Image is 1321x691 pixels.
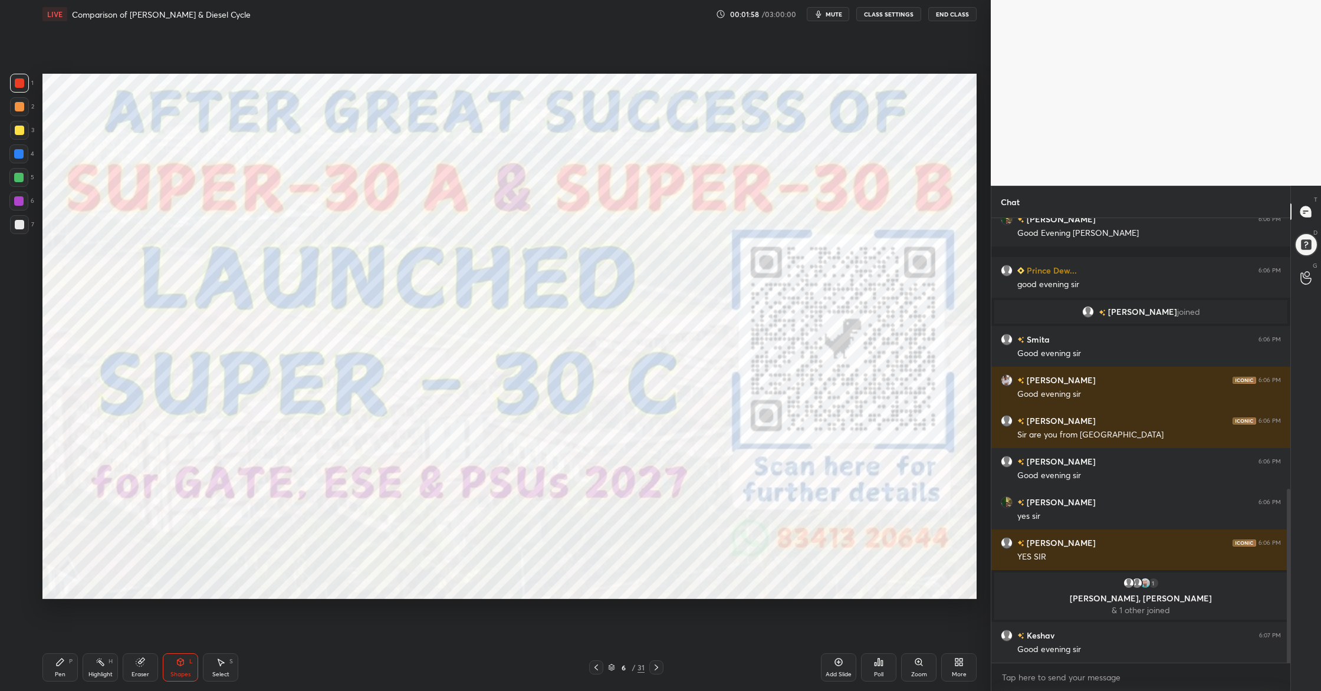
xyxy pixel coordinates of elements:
[1258,458,1281,465] div: 6:06 PM
[9,192,34,210] div: 6
[1017,216,1024,223] img: no-rating-badge.077c3623.svg
[1001,594,1280,603] p: [PERSON_NAME], [PERSON_NAME]
[72,9,251,20] h4: Comparison of [PERSON_NAME] & Diesel Cycle
[1017,279,1281,291] div: good evening sir
[1258,216,1281,223] div: 6:06 PM
[1017,348,1281,360] div: Good evening sir
[1313,261,1317,270] p: G
[9,168,34,187] div: 5
[109,659,113,664] div: H
[1258,417,1281,425] div: 6:06 PM
[807,7,849,21] button: mute
[1001,213,1013,225] img: d8291dd1f779437188234d09d8eea641.jpg
[1024,496,1096,508] h6: [PERSON_NAME]
[1001,537,1013,549] img: default.png
[617,664,629,671] div: 6
[1001,415,1013,427] img: default.png
[10,97,34,116] div: 2
[1314,195,1317,204] p: T
[1001,496,1013,508] img: d8291dd1f779437188234d09d8eea641.jpg
[132,672,149,677] div: Eraser
[928,7,977,21] button: End Class
[1017,540,1024,547] img: no-rating-badge.077c3623.svg
[1099,310,1106,316] img: no-rating-badge.077c3623.svg
[1017,644,1281,656] div: Good evening sir
[1001,265,1013,277] img: default.png
[1131,577,1143,589] img: default.png
[1001,374,1013,386] img: 3
[638,662,645,673] div: 31
[10,74,34,93] div: 1
[952,672,967,677] div: More
[1024,414,1096,427] h6: [PERSON_NAME]
[874,672,883,677] div: Poll
[1233,539,1256,547] img: iconic-dark.1390631f.png
[1259,632,1281,639] div: 6:07 PM
[1233,417,1256,425] img: iconic-dark.1390631f.png
[1001,456,1013,468] img: default.png
[10,215,34,234] div: 7
[9,144,34,163] div: 4
[1024,264,1077,277] h6: Prince Dew...
[632,664,635,671] div: /
[1017,267,1024,274] img: Learner_Badge_beginner_1_8b307cf2a0.svg
[1017,228,1281,239] div: Good Evening [PERSON_NAME]
[1258,336,1281,343] div: 6:06 PM
[1024,537,1096,549] h6: [PERSON_NAME]
[1001,606,1280,615] p: & 1 other joined
[1258,539,1281,547] div: 6:06 PM
[1024,455,1096,468] h6: [PERSON_NAME]
[170,672,190,677] div: Shapes
[1024,213,1096,225] h6: [PERSON_NAME]
[1017,633,1024,639] img: no-rating-badge.077c3623.svg
[10,121,34,140] div: 3
[1258,267,1281,274] div: 6:06 PM
[826,672,852,677] div: Add Slide
[826,10,842,18] span: mute
[1024,374,1096,386] h6: [PERSON_NAME]
[1017,511,1281,522] div: yes sir
[42,7,67,21] div: LIVE
[189,659,193,664] div: L
[1017,499,1024,506] img: no-rating-badge.077c3623.svg
[1017,459,1024,465] img: no-rating-badge.077c3623.svg
[1177,307,1200,317] span: joined
[1017,337,1024,343] img: no-rating-badge.077c3623.svg
[1258,377,1281,384] div: 6:06 PM
[1139,577,1151,589] img: 2def19b0d2cc4c8eba1c18421231d572.jpg
[1123,577,1135,589] img: default.png
[1258,499,1281,506] div: 6:06 PM
[1082,306,1094,318] img: default.png
[1017,429,1281,441] div: Sir are you from [GEOGRAPHIC_DATA]
[1024,333,1050,345] h6: Smita
[991,218,1290,663] div: grid
[911,672,927,677] div: Zoom
[1233,377,1256,384] img: iconic-dark.1390631f.png
[1313,228,1317,237] p: D
[1017,377,1024,384] img: no-rating-badge.077c3623.svg
[991,186,1029,218] p: Chat
[1017,418,1024,425] img: no-rating-badge.077c3623.svg
[88,672,113,677] div: Highlight
[1108,307,1177,317] span: [PERSON_NAME]
[55,672,65,677] div: Pen
[1001,334,1013,345] img: default.png
[1017,551,1281,563] div: YES SIR
[1024,629,1054,641] h6: Keshav
[1001,630,1013,641] img: default.png
[1017,389,1281,400] div: Good evening sir
[1017,470,1281,482] div: Good evening sir
[1148,577,1159,589] div: 1
[212,672,229,677] div: Select
[229,659,233,664] div: S
[69,659,73,664] div: P
[856,7,921,21] button: CLASS SETTINGS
